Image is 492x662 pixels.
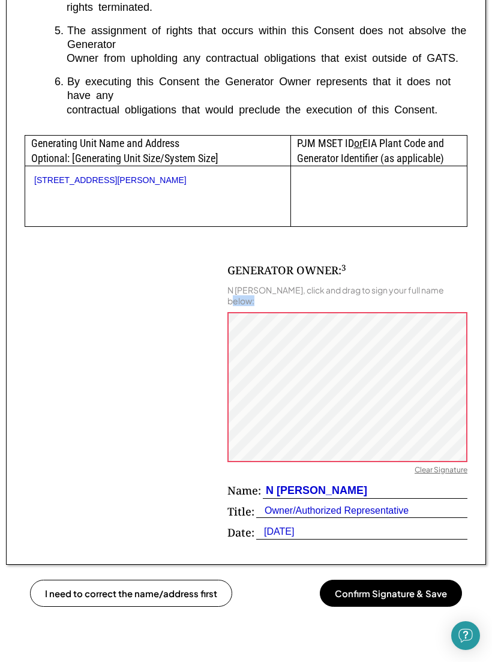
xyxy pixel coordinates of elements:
div: GENERATOR OWNER: [227,263,346,278]
div: PJM MSET ID EIA Plant Code and Generator Identifier (as applicable) [291,136,467,166]
div: Owner/Authorized Representative [256,504,409,517]
div: Generating Unit Name and Address Optional: [Generating Unit Size/System Size] [25,136,290,166]
div: Date: [227,525,254,540]
sup: 3 [341,262,346,273]
u: or [354,137,362,149]
div: N [PERSON_NAME], click and drag to sign your full name below: [227,284,467,306]
div: [STREET_ADDRESS][PERSON_NAME] [34,175,281,185]
div: [DATE] [256,525,294,538]
div: 6. [55,75,64,89]
div: 5. [55,24,64,38]
div: contractual obligations that would preclude the execution of this Consent. [55,103,467,117]
div: N [PERSON_NAME] [263,483,367,498]
div: The assignment of rights that occurs within this Consent does not absolve the Generator [67,24,467,52]
div: Open Intercom Messenger [451,621,480,650]
button: Confirm Signature & Save [320,580,462,607]
div: Owner from upholding any contractual obligations that exist outside of GATS. [55,52,467,65]
div: By executing this Consent the Generator Owner represents that it does not have any [67,75,467,103]
div: Clear Signature [415,465,467,477]
div: Name: [227,483,261,498]
div: Title: [227,504,254,519]
button: I need to correct the name/address first [30,580,232,607]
